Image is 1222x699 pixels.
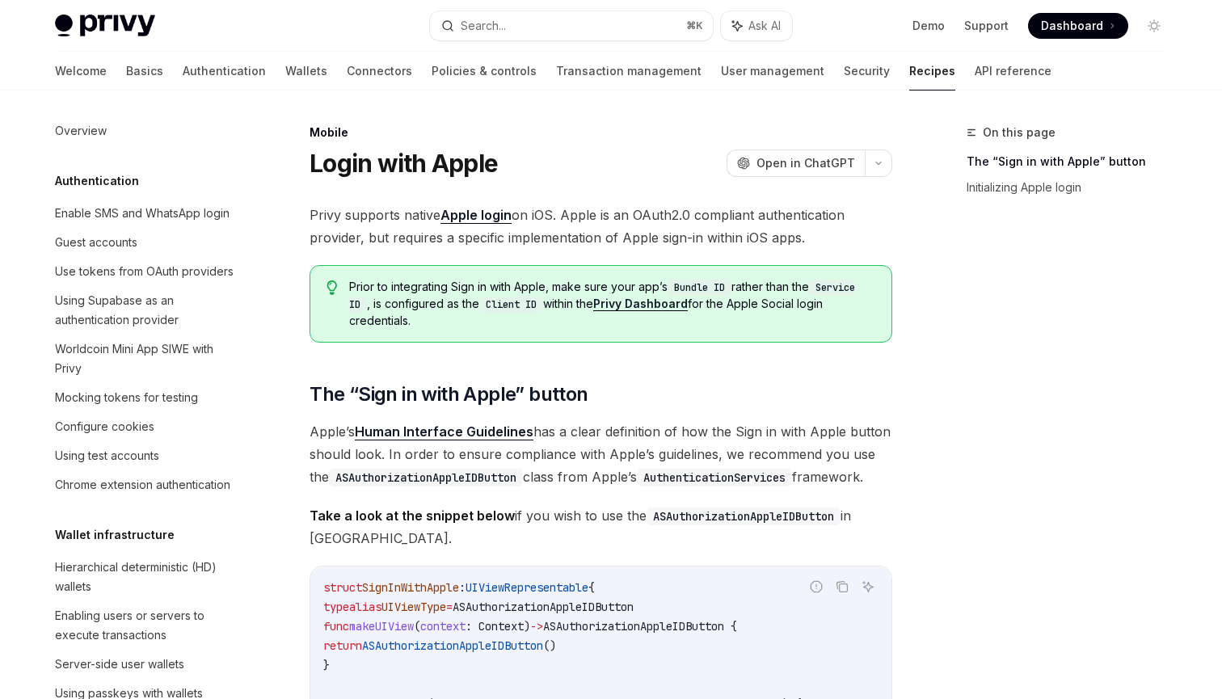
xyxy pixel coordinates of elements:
[42,441,249,470] a: Using test accounts
[479,297,543,313] code: Client ID
[381,600,446,614] span: UIViewType
[446,600,453,614] span: =
[55,388,198,407] div: Mocking tokens for testing
[721,52,824,91] a: User management
[461,16,506,36] div: Search...
[323,638,362,653] span: return
[329,469,523,486] code: ASAuthorizationAppleIDButton
[593,297,688,311] a: Privy Dashboard
[909,52,955,91] a: Recipes
[183,52,266,91] a: Authentication
[414,619,420,634] span: (
[432,52,537,91] a: Policies & controls
[55,15,155,37] img: light logo
[806,576,827,597] button: Report incorrect code
[55,655,184,674] div: Server-side user wallets
[42,650,249,679] a: Server-side user wallets
[42,335,249,383] a: Worldcoin Mini App SIWE with Privy
[42,470,249,499] a: Chrome extension authentication
[355,423,533,440] a: Human Interface Guidelines
[637,469,792,486] code: AuthenticationServices
[459,580,466,595] span: :
[55,475,230,495] div: Chrome extension authentication
[310,504,892,550] span: if you wish to use the in [GEOGRAPHIC_DATA].
[323,580,362,595] span: struct
[323,600,381,614] span: typealias
[55,233,137,252] div: Guest accounts
[55,291,239,330] div: Using Supabase as an authentication provider
[55,339,239,378] div: Worldcoin Mini App SIWE with Privy
[686,19,703,32] span: ⌘ K
[967,175,1180,200] a: Initializing Apple login
[42,286,249,335] a: Using Supabase as an authentication provider
[323,619,349,634] span: func
[543,619,737,634] span: ASAuthorizationAppleIDButton {
[756,155,855,171] span: Open in ChatGPT
[964,18,1009,34] a: Support
[310,204,892,249] span: Privy supports native on iOS. Apple is an OAuth2.0 compliant authentication provider, but require...
[55,606,239,645] div: Enabling users or servers to execute transactions
[466,619,530,634] span: : Context)
[912,18,945,34] a: Demo
[55,121,107,141] div: Overview
[362,638,543,653] span: ASAuthorizationAppleIDButton
[55,262,234,281] div: Use tokens from OAuth providers
[42,228,249,257] a: Guest accounts
[55,525,175,545] h5: Wallet infrastructure
[420,619,466,634] span: context
[55,558,239,596] div: Hierarchical deterministic (HD) wallets
[42,199,249,228] a: Enable SMS and WhatsApp login
[310,381,588,407] span: The “Sign in with Apple” button
[721,11,792,40] button: Ask AI
[832,576,853,597] button: Copy the contents from the code block
[42,601,249,650] a: Enabling users or servers to execute transactions
[42,116,249,145] a: Overview
[430,11,713,40] button: Search...⌘K
[967,149,1180,175] a: The “Sign in with Apple” button
[1041,18,1103,34] span: Dashboard
[55,417,154,436] div: Configure cookies
[647,507,841,525] code: ASAuthorizationAppleIDButton
[42,383,249,412] a: Mocking tokens for testing
[349,279,875,329] span: Prior to integrating Sign in with Apple, make sure your app’s rather than the , is configured as ...
[748,18,781,34] span: Ask AI
[310,149,498,178] h1: Login with Apple
[1028,13,1128,39] a: Dashboard
[543,638,556,653] span: ()
[55,52,107,91] a: Welcome
[668,280,731,296] code: Bundle ID
[556,52,702,91] a: Transaction management
[466,580,588,595] span: UIViewRepresentable
[42,553,249,601] a: Hierarchical deterministic (HD) wallets
[975,52,1051,91] a: API reference
[727,149,865,177] button: Open in ChatGPT
[323,658,330,672] span: }
[1141,13,1167,39] button: Toggle dark mode
[530,619,543,634] span: ->
[55,446,159,465] div: Using test accounts
[310,124,892,141] div: Mobile
[983,123,1056,142] span: On this page
[310,420,892,488] span: Apple’s has a clear definition of how the Sign in with Apple button should look. In order to ensu...
[327,280,338,295] svg: Tip
[55,171,139,191] h5: Authentication
[349,280,855,313] code: Service ID
[858,576,879,597] button: Ask AI
[285,52,327,91] a: Wallets
[310,507,515,524] strong: Take a look at the snippet below
[362,580,459,595] span: SignInWithApple
[844,52,890,91] a: Security
[42,257,249,286] a: Use tokens from OAuth providers
[588,580,595,595] span: {
[440,207,512,224] a: Apple login
[453,600,634,614] span: ASAuthorizationAppleIDButton
[42,412,249,441] a: Configure cookies
[55,204,230,223] div: Enable SMS and WhatsApp login
[126,52,163,91] a: Basics
[349,619,414,634] span: makeUIView
[347,52,412,91] a: Connectors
